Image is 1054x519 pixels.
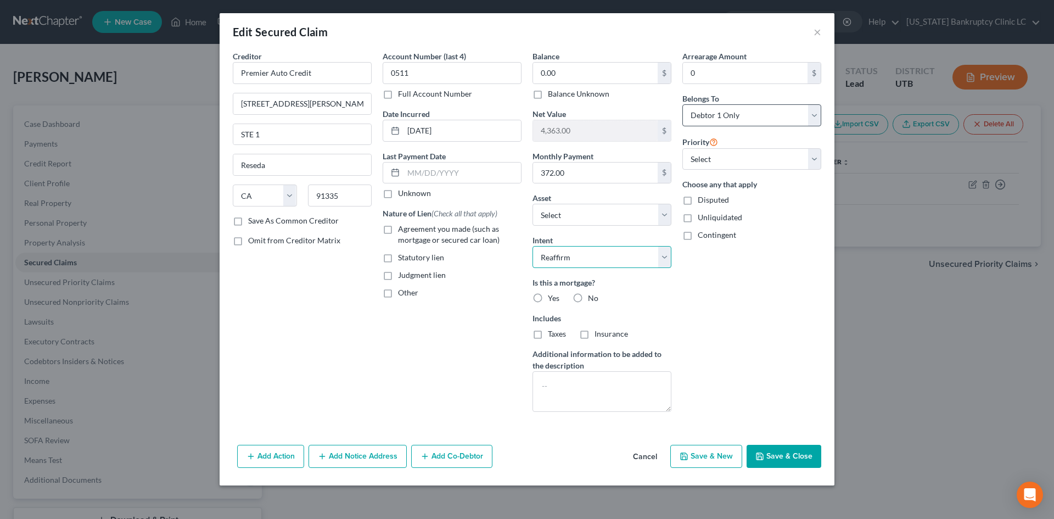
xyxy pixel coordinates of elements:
label: Save As Common Creditor [248,215,339,226]
span: Judgment lien [398,270,446,280]
button: Cancel [624,446,666,468]
input: Enter city... [233,154,371,175]
label: Arrearage Amount [682,51,747,62]
div: $ [658,63,671,83]
span: Other [398,288,418,297]
label: Is this a mortgage? [532,277,671,288]
button: Add Action [237,445,304,468]
span: (Check all that apply) [431,209,497,218]
span: Disputed [698,195,729,204]
input: Enter address... [233,93,371,114]
div: $ [658,120,671,141]
label: Last Payment Date [383,150,446,162]
input: 0.00 [683,63,808,83]
label: Additional information to be added to the description [532,348,671,371]
label: Balance Unknown [548,88,609,99]
input: Search creditor by name... [233,62,372,84]
span: Statutory lien [398,253,444,262]
span: Taxes [548,329,566,338]
label: Net Value [532,108,566,120]
input: 0.00 [533,163,658,183]
label: Priority [682,135,718,148]
div: $ [658,163,671,183]
label: Intent [532,235,553,246]
div: $ [808,63,821,83]
span: Creditor [233,52,262,61]
span: Belongs To [682,94,719,103]
span: Yes [548,293,559,303]
input: 0.00 [533,120,658,141]
label: Full Account Number [398,88,472,99]
input: MM/DD/YYYY [403,120,521,141]
input: MM/DD/YYYY [403,163,521,183]
span: Omit from Creditor Matrix [248,236,340,245]
span: No [588,293,598,303]
label: Nature of Lien [383,208,497,219]
button: Add Co-Debtor [411,445,492,468]
button: Save & New [670,445,742,468]
span: Agreement you made (such as mortgage or secured car loan) [398,224,500,244]
span: Unliquidated [698,213,742,222]
input: 0.00 [533,63,658,83]
input: XXXX [383,62,522,84]
label: Date Incurred [383,108,430,120]
input: Enter zip... [308,185,372,207]
label: Unknown [398,188,431,199]
button: × [814,25,821,38]
div: Open Intercom Messenger [1017,482,1043,508]
div: Edit Secured Claim [233,24,328,40]
button: Add Notice Address [309,445,407,468]
span: Asset [532,193,551,203]
label: Monthly Payment [532,150,593,162]
span: Contingent [698,230,736,239]
input: Apt, Suite, etc... [233,124,371,145]
span: Insurance [595,329,628,338]
label: Balance [532,51,559,62]
label: Choose any that apply [682,178,821,190]
button: Save & Close [747,445,821,468]
label: Account Number (last 4) [383,51,466,62]
label: Includes [532,312,671,324]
